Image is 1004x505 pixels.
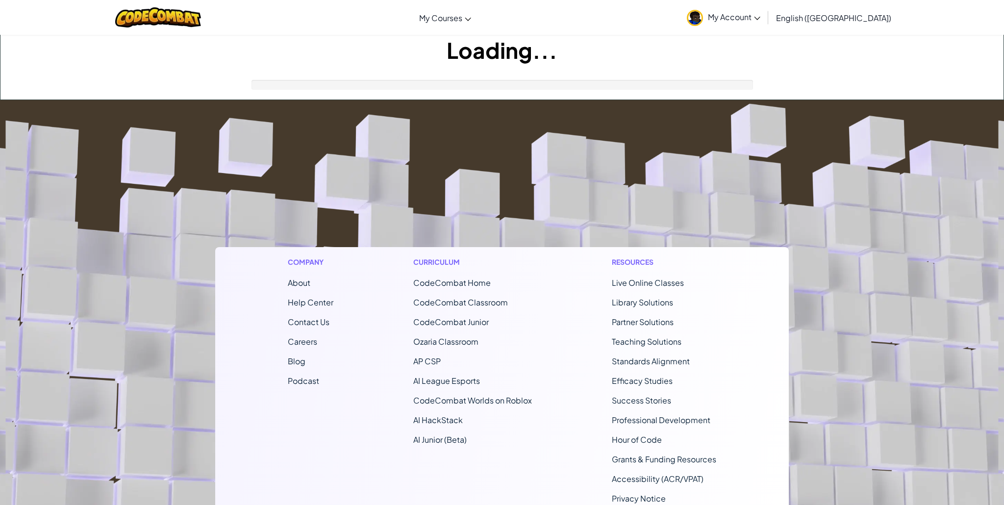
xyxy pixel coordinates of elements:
[612,278,684,288] a: Live Online Classes
[413,415,463,425] a: AI HackStack
[413,317,489,327] a: CodeCombat Junior
[0,35,1004,65] h1: Loading...
[413,434,467,445] a: AI Junior (Beta)
[288,317,329,327] span: Contact Us
[288,278,310,288] a: About
[115,7,201,27] img: CodeCombat logo
[612,493,666,504] a: Privacy Notice
[612,395,671,405] a: Success Stories
[288,297,333,307] a: Help Center
[419,13,462,23] span: My Courses
[682,2,765,33] a: My Account
[288,336,317,347] a: Careers
[612,376,673,386] a: Efficacy Studies
[413,297,508,307] a: CodeCombat Classroom
[612,317,674,327] a: Partner Solutions
[612,454,716,464] a: Grants & Funding Resources
[414,4,476,31] a: My Courses
[413,356,441,366] a: AP CSP
[708,12,760,22] span: My Account
[413,278,491,288] span: CodeCombat Home
[612,257,716,267] h1: Resources
[413,395,532,405] a: CodeCombat Worlds on Roblox
[612,415,710,425] a: Professional Development
[687,10,703,26] img: avatar
[288,376,319,386] a: Podcast
[413,257,532,267] h1: Curriculum
[771,4,896,31] a: English ([GEOGRAPHIC_DATA])
[612,356,690,366] a: Standards Alignment
[612,474,703,484] a: Accessibility (ACR/VPAT)
[612,297,673,307] a: Library Solutions
[288,356,305,366] a: Blog
[413,376,480,386] a: AI League Esports
[288,257,333,267] h1: Company
[776,13,891,23] span: English ([GEOGRAPHIC_DATA])
[413,336,478,347] a: Ozaria Classroom
[612,336,681,347] a: Teaching Solutions
[612,434,662,445] a: Hour of Code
